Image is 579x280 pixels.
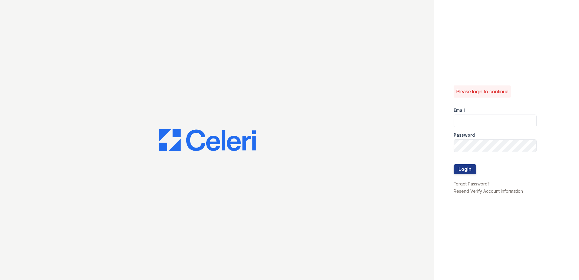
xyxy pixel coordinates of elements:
img: CE_Logo_Blue-a8612792a0a2168367f1c8372b55b34899dd931a85d93a1a3d3e32e68fde9ad4.png [159,129,256,151]
button: Login [454,164,476,174]
p: Please login to continue [456,88,508,95]
a: Resend Verify Account Information [454,188,523,194]
label: Email [454,107,465,113]
a: Forgot Password? [454,181,490,186]
label: Password [454,132,475,138]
